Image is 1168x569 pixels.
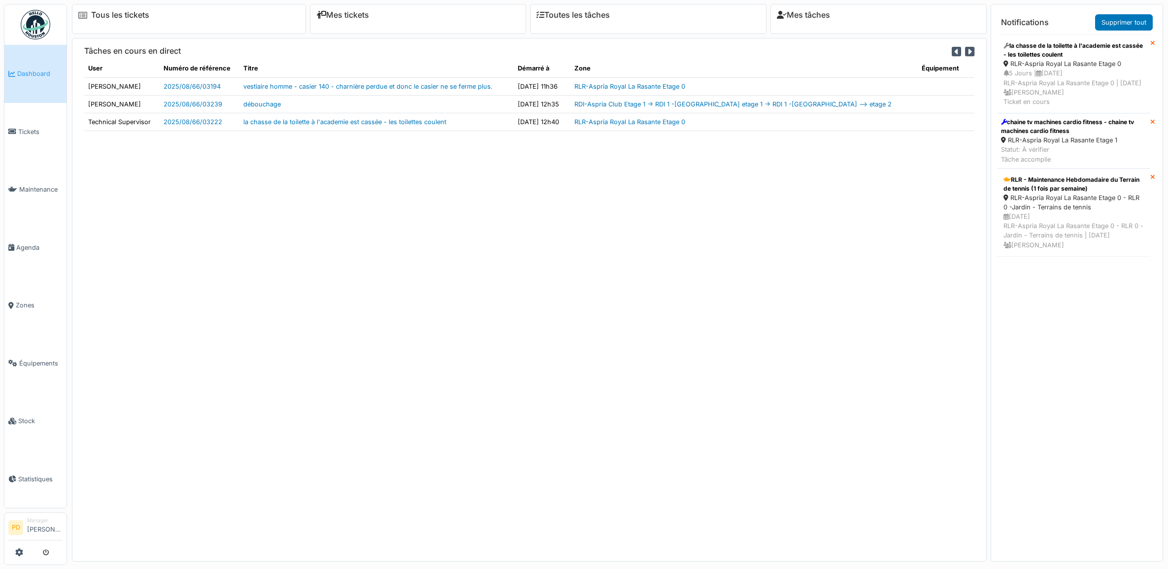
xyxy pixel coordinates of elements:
a: Dashboard [4,45,67,103]
div: RLR-Aspria Royal La Rasante Etage 0 [1003,59,1144,68]
div: [DATE] RLR-Aspria Royal La Rasante Etage 0 - RLR 0 -Jardin - Terrains de tennis | [DATE] [PERSON_... [1003,212,1144,250]
div: RLR-Aspria Royal La Rasante Etage 0 - RLR 0 -Jardin - Terrains de tennis [1003,193,1144,212]
a: PD Manager[PERSON_NAME] [8,517,63,540]
div: la chasse de la toilette à l'academie est cassée - les toilettes coulent [1003,41,1144,59]
a: Supprimer tout [1095,14,1153,31]
a: Mes tickets [316,10,369,20]
td: [DATE] 12h40 [514,113,570,131]
a: RLR-Aspria Royal La Rasante Etage 0 [574,83,685,90]
span: Équipements [19,359,63,368]
a: Maintenance [4,161,67,219]
th: Démarré à [514,60,570,77]
a: 2025/08/66/03239 [164,100,222,108]
a: chaine tv machines cardio fitness - chaine tv machines cardio fitness RLR-Aspria Royal La Rasante... [997,113,1150,168]
td: Technical Supervisor [84,113,160,131]
h6: Tâches en cours en direct [84,46,181,56]
th: Équipement [918,60,974,77]
a: Tous les tickets [91,10,149,20]
a: la chasse de la toilette à l'academie est cassée - les toilettes coulent [243,118,446,126]
th: Numéro de référence [160,60,239,77]
li: PD [8,520,23,535]
a: Tickets [4,103,67,161]
div: Statut: À vérifier Tâche accomplie [1001,145,1146,164]
a: RDI-Aspria Club Etage 1 -> RDI 1 -[GEOGRAPHIC_DATA] etage 1 -> RDI 1 -[GEOGRAPHIC_DATA] --> etage 2 [574,100,892,108]
a: débouchage [243,100,281,108]
a: Stock [4,392,67,450]
div: Manager [27,517,63,524]
a: la chasse de la toilette à l'academie est cassée - les toilettes coulent RLR-Aspria Royal La Rasa... [997,34,1150,113]
td: [DATE] 12h35 [514,95,570,113]
li: [PERSON_NAME] [27,517,63,538]
span: Tickets [18,127,63,136]
a: RLR-Aspria Royal La Rasante Etage 0 [574,118,685,126]
td: [DATE] 11h36 [514,77,570,95]
td: [PERSON_NAME] [84,77,160,95]
a: Toutes les tâches [536,10,610,20]
span: Maintenance [19,185,63,194]
th: Zone [570,60,917,77]
a: Zones [4,276,67,335]
div: 5 Jours | [DATE] RLR-Aspria Royal La Rasante Etage 0 | [DATE] [PERSON_NAME] Ticket en cours [1003,68,1144,106]
div: chaine tv machines cardio fitness - chaine tv machines cardio fitness [1001,118,1146,135]
span: Agenda [16,243,63,252]
span: Statistiques [18,474,63,484]
span: Zones [16,301,63,310]
a: Mes tâches [777,10,830,20]
span: Stock [18,416,63,426]
span: translation missing: fr.shared.user [88,65,102,72]
a: RLR - Maintenance Hebdomadaire du Terrain de tennis (1 fois par semaine) RLR-Aspria Royal La Rasa... [997,168,1150,257]
img: Badge_color-CXgf-gQk.svg [21,10,50,39]
a: Agenda [4,219,67,277]
a: vestiaire homme - casier 140 - charnière perdue et donc le casier ne se ferme plus. [243,83,493,90]
a: Équipements [4,335,67,393]
td: [PERSON_NAME] [84,95,160,113]
span: Dashboard [17,69,63,78]
a: 2025/08/66/03194 [164,83,221,90]
div: RLR - Maintenance Hebdomadaire du Terrain de tennis (1 fois par semaine) [1003,175,1144,193]
th: Titre [239,60,514,77]
h6: Notifications [1001,18,1049,27]
a: Statistiques [4,450,67,508]
div: RLR-Aspria Royal La Rasante Etage 1 [1001,135,1146,145]
a: 2025/08/66/03222 [164,118,222,126]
